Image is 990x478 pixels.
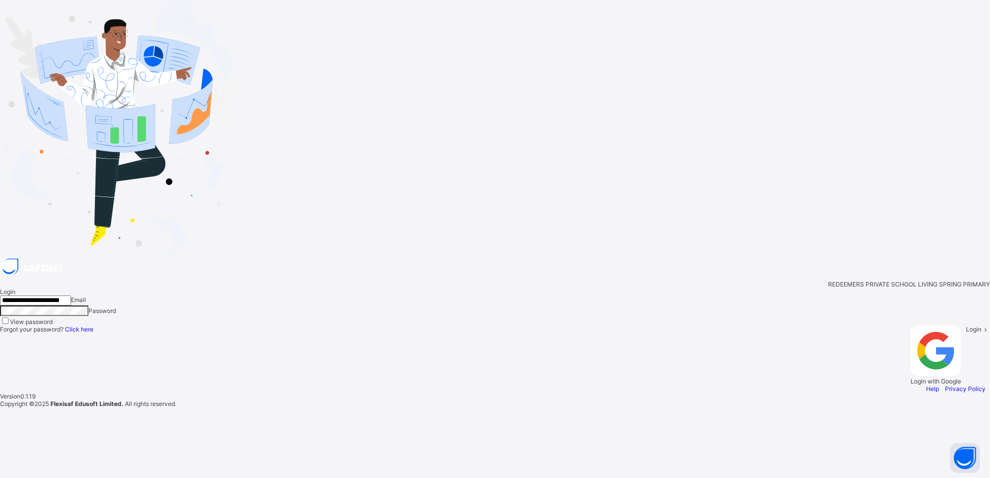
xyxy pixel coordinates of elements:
a: Help [926,385,939,392]
a: Click here [65,325,93,333]
label: View password [10,318,52,325]
span: Login with Google [911,377,961,385]
span: Password [88,307,116,314]
span: Email [71,296,86,303]
strong: Flexisaf Edusoft Limited. [50,400,123,407]
a: Privacy Policy [945,385,986,392]
span: REDEEMERS PRIVATE SCHOOL LIVING SPRING PRIMARY [828,280,990,288]
button: Open asap [950,443,980,473]
span: Login [966,325,982,333]
img: google.396cfc9801f0270233282035f929180a.svg [911,325,961,376]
